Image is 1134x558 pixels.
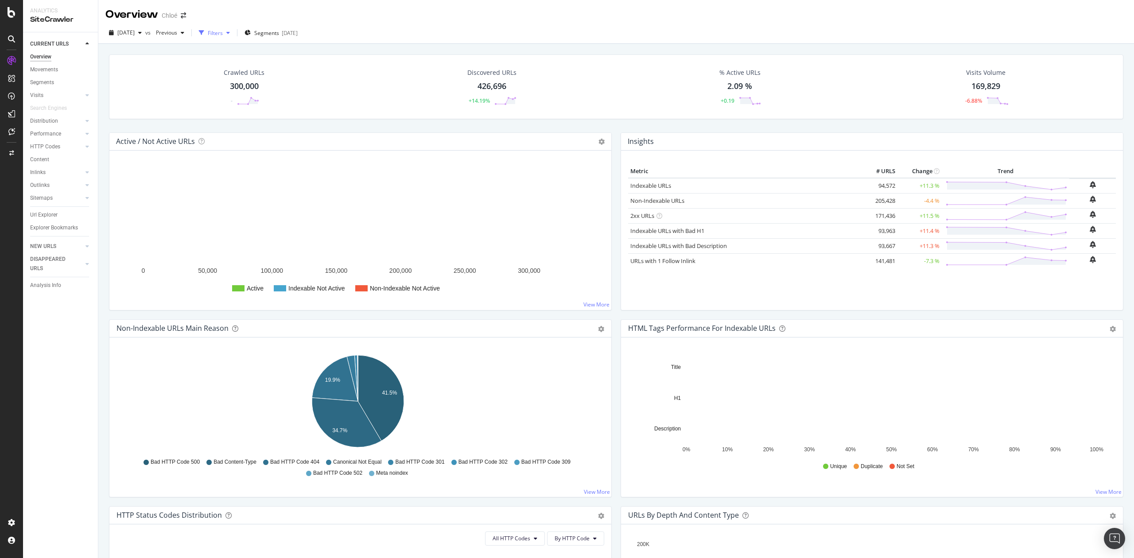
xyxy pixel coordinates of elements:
div: Analysis Info [30,281,61,290]
text: 20% [763,446,774,453]
div: bell-plus [1090,256,1096,263]
div: CURRENT URLS [30,39,69,49]
text: 0 [142,267,145,274]
a: View More [584,488,610,496]
a: Content [30,155,92,164]
a: NEW URLS [30,242,83,251]
div: Performance [30,129,61,139]
div: [DATE] [282,29,298,37]
a: Search Engines [30,104,76,113]
text: 19.9% [325,377,340,383]
span: Bad HTTP Code 404 [270,458,319,466]
div: Analytics [30,7,91,15]
text: 50,000 [198,267,217,274]
a: URLs with 1 Follow Inlink [630,257,695,265]
div: SiteCrawler [30,15,91,25]
div: Chloé [162,11,177,20]
text: 80% [1009,446,1020,453]
span: Bad HTTP Code 301 [395,458,444,466]
div: % Active URLs [719,68,761,77]
a: Distribution [30,116,83,126]
div: Sitemaps [30,194,53,203]
td: 94,572 [862,178,897,194]
text: 0% [683,446,691,453]
button: Filters [195,26,233,40]
th: Metric [628,165,862,178]
div: Crawled URLs [224,68,264,77]
a: Movements [30,65,92,74]
div: Movements [30,65,58,74]
div: Search Engines [30,104,67,113]
div: +14.19% [469,97,490,105]
a: Indexable URLs [630,182,671,190]
text: 10% [722,446,733,453]
div: bell-plus [1090,196,1096,203]
text: 70% [968,446,979,453]
a: Segments [30,78,92,87]
div: NEW URLS [30,242,56,251]
a: Outlinks [30,181,83,190]
div: Overview [105,7,158,22]
span: Canonical Not Equal [333,458,381,466]
th: Change [897,165,942,178]
span: Bad Content-Type [214,458,256,466]
th: Trend [942,165,1069,178]
span: Unique [830,463,847,470]
td: 93,667 [862,238,897,253]
button: By HTTP Code [547,531,604,546]
div: Inlinks [30,168,46,177]
button: Segments[DATE] [241,26,301,40]
text: 90% [1050,446,1061,453]
a: View More [1095,488,1122,496]
text: 41.5% [382,390,397,396]
text: 300,000 [518,267,540,274]
a: Overview [30,52,92,62]
span: Meta noindex [376,469,408,477]
div: A chart. [117,352,599,454]
span: All HTTP Codes [493,535,530,542]
div: Open Intercom Messenger [1104,528,1125,549]
div: bell-plus [1090,241,1096,248]
td: 141,481 [862,253,897,268]
div: Url Explorer [30,210,58,220]
a: DISAPPEARED URLS [30,255,83,273]
td: 171,436 [862,208,897,223]
button: [DATE] [105,26,145,40]
td: +11.3 % [897,178,942,194]
span: 2025 Sep. 6th [117,29,135,36]
h4: Insights [628,136,654,147]
text: Active [247,285,264,292]
div: 169,829 [971,81,1000,92]
span: Bad HTTP Code 502 [313,469,362,477]
text: Title [671,364,681,370]
span: Bad HTTP Code 302 [458,458,508,466]
td: 205,428 [862,193,897,208]
a: Indexable URLs with Bad Description [630,242,727,250]
a: Explorer Bookmarks [30,223,92,232]
td: +11.5 % [897,208,942,223]
text: Non-Indexable Not Active [370,285,440,292]
span: Bad HTTP Code 309 [521,458,571,466]
span: Bad HTTP Code 500 [151,458,200,466]
a: Url Explorer [30,210,92,220]
div: -6.88% [965,97,982,105]
td: +11.3 % [897,238,942,253]
span: Segments [254,29,279,37]
div: Visits [30,91,43,100]
a: HTTP Codes [30,142,83,151]
text: 30% [804,446,815,453]
div: Overview [30,52,51,62]
div: gear [598,326,604,332]
div: 426,696 [478,81,506,92]
a: Indexable URLs with Bad H1 [630,227,704,235]
span: Duplicate [861,463,883,470]
div: DISAPPEARED URLS [30,255,75,273]
td: +11.4 % [897,223,942,238]
div: HTTP Status Codes Distribution [117,511,222,519]
div: A chart. [117,165,599,303]
td: -4.4 % [897,193,942,208]
span: Previous [152,29,177,36]
text: 150,000 [325,267,348,274]
div: bell-plus [1090,226,1096,233]
div: HTML Tags Performance for Indexable URLs [628,324,776,333]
